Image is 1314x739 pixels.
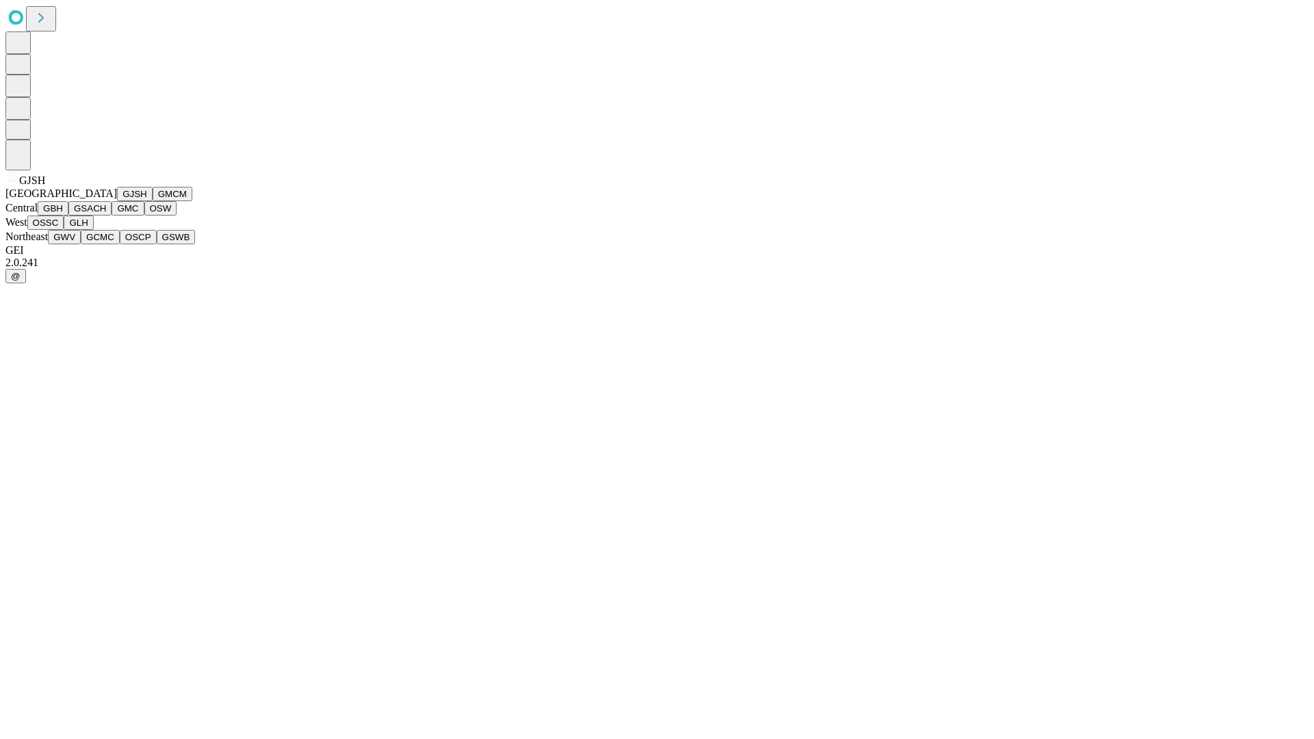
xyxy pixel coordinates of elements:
button: GCMC [81,230,120,244]
span: West [5,216,27,228]
button: @ [5,269,26,283]
span: @ [11,271,21,281]
span: Northeast [5,231,48,242]
div: GEI [5,244,1309,257]
button: GSACH [68,201,112,216]
button: OSW [144,201,177,216]
div: 2.0.241 [5,257,1309,269]
button: GJSH [117,187,153,201]
span: GJSH [19,174,45,186]
button: GSWB [157,230,196,244]
button: OSSC [27,216,64,230]
button: GBH [38,201,68,216]
span: Central [5,202,38,213]
button: GLH [64,216,93,230]
button: GMCM [153,187,192,201]
button: GMC [112,201,144,216]
button: GWV [48,230,81,244]
button: OSCP [120,230,157,244]
span: [GEOGRAPHIC_DATA] [5,187,117,199]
